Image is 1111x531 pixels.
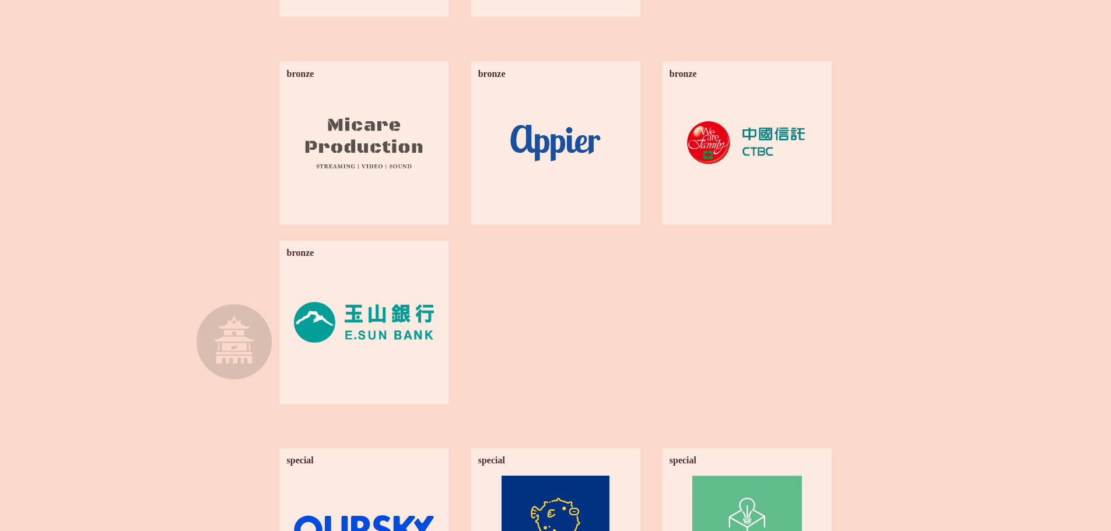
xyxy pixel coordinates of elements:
[287,248,314,258] span: bronze
[197,304,272,379] img: deco-a-2.svg
[478,455,505,466] span: special
[670,69,697,79] span: bronze
[670,455,696,466] span: special
[287,455,314,466] span: special
[287,69,314,79] span: bronze
[478,69,506,79] span: bronze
